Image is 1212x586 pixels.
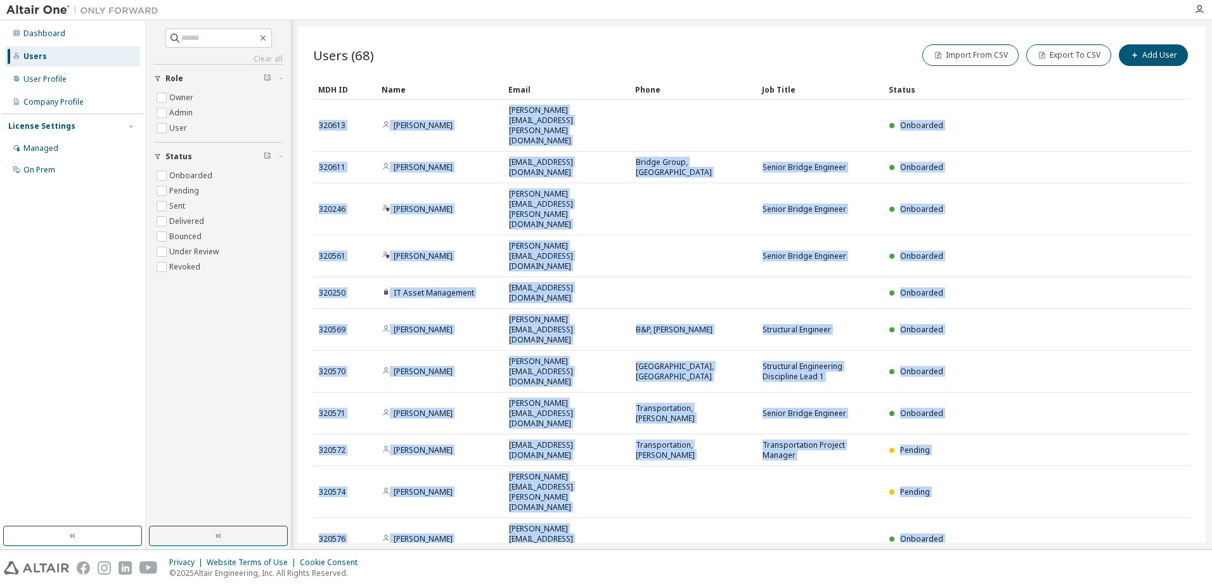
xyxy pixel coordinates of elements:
[319,162,345,173] span: 320611
[900,287,943,298] span: Onboarded
[636,325,712,335] span: B&P, [PERSON_NAME]
[98,561,111,575] img: instagram.svg
[900,162,943,173] span: Onboarded
[900,324,943,335] span: Onboarded
[636,403,751,424] span: Transportation, [PERSON_NAME]
[636,361,751,382] span: [GEOGRAPHIC_DATA], [GEOGRAPHIC_DATA]
[763,251,846,261] span: Senior Bridge Engineer
[139,561,158,575] img: youtube.svg
[394,445,453,455] a: [PERSON_NAME]
[509,356,624,387] span: [PERSON_NAME][EMAIL_ADDRESS][DOMAIN_NAME]
[318,79,371,100] div: MDH ID
[763,162,846,173] span: Senior Bridge Engineer
[313,46,374,64] span: Users (68)
[900,408,943,419] span: Onboarded
[509,157,624,178] span: [EMAIL_ADDRESS][DOMAIN_NAME]
[922,44,1019,66] button: Import From CSV
[319,408,345,419] span: 320571
[169,183,202,199] label: Pending
[169,168,215,183] label: Onboarded
[169,199,188,214] label: Sent
[509,105,624,146] span: [PERSON_NAME][EMAIL_ADDRESS][PERSON_NAME][DOMAIN_NAME]
[169,229,204,244] label: Bounced
[394,120,453,131] a: [PERSON_NAME]
[509,189,624,230] span: [PERSON_NAME][EMAIL_ADDRESS][PERSON_NAME][DOMAIN_NAME]
[900,486,930,497] span: Pending
[264,74,271,84] span: Clear filter
[900,120,943,131] span: Onboarded
[319,251,345,261] span: 320561
[165,152,192,162] span: Status
[169,244,221,259] label: Under Review
[763,440,878,460] span: Transportation Project Manager
[319,120,345,131] span: 320613
[4,561,69,575] img: altair_logo.svg
[8,121,75,131] div: License Settings
[319,487,345,497] span: 320574
[509,472,624,512] span: [PERSON_NAME][EMAIL_ADDRESS][PERSON_NAME][DOMAIN_NAME]
[636,440,751,460] span: Transportation, [PERSON_NAME]
[900,251,943,261] span: Onboarded
[319,288,345,298] span: 320250
[394,408,453,419] a: [PERSON_NAME]
[636,157,751,178] span: Bridge Group, [GEOGRAPHIC_DATA]
[394,287,474,298] a: IT Asset Management
[207,557,300,568] div: Website Terms of Use
[762,79,879,100] div: Job Title
[77,561,90,575] img: facebook.svg
[119,561,132,575] img: linkedin.svg
[394,251,453,261] a: [PERSON_NAME]
[635,79,752,100] div: Phone
[169,259,203,275] label: Revoked
[165,74,183,84] span: Role
[169,214,207,229] label: Delivered
[319,534,345,544] span: 320576
[394,204,453,214] a: [PERSON_NAME]
[169,90,196,105] label: Owner
[23,165,55,175] div: On Prem
[900,204,943,214] span: Onboarded
[169,568,365,578] p: © 2025 Altair Engineering, Inc. All Rights Reserved.
[154,65,283,93] button: Role
[763,204,846,214] span: Senior Bridge Engineer
[509,283,624,303] span: [EMAIL_ADDRESS][DOMAIN_NAME]
[763,325,831,335] span: Structural Engineer
[382,79,498,100] div: Name
[23,51,47,62] div: Users
[508,79,625,100] div: Email
[6,4,165,16] img: Altair One
[23,74,67,84] div: User Profile
[169,105,195,120] label: Admin
[319,367,345,377] span: 320570
[169,557,207,568] div: Privacy
[300,557,365,568] div: Cookie Consent
[889,79,1118,100] div: Status
[23,97,84,107] div: Company Profile
[509,440,624,460] span: [EMAIL_ADDRESS][DOMAIN_NAME]
[23,29,65,39] div: Dashboard
[169,120,190,136] label: User
[900,445,930,455] span: Pending
[264,152,271,162] span: Clear filter
[319,325,345,335] span: 320569
[763,361,878,382] span: Structural Engineering Discipline Lead 1
[23,143,58,153] div: Managed
[1119,44,1188,66] button: Add User
[154,54,283,64] a: Clear all
[394,486,453,497] a: [PERSON_NAME]
[900,366,943,377] span: Onboarded
[509,524,624,554] span: [PERSON_NAME][EMAIL_ADDRESS][DOMAIN_NAME]
[509,241,624,271] span: [PERSON_NAME][EMAIL_ADDRESS][DOMAIN_NAME]
[509,398,624,429] span: [PERSON_NAME][EMAIL_ADDRESS][DOMAIN_NAME]
[394,533,453,544] a: [PERSON_NAME]
[1026,44,1111,66] button: Export To CSV
[319,445,345,455] span: 320572
[319,204,345,214] span: 320246
[900,533,943,544] span: Onboarded
[394,324,453,335] a: [PERSON_NAME]
[763,408,846,419] span: Senior Bridge Engineer
[394,162,453,173] a: [PERSON_NAME]
[394,366,453,377] a: [PERSON_NAME]
[509,315,624,345] span: [PERSON_NAME][EMAIL_ADDRESS][DOMAIN_NAME]
[154,143,283,171] button: Status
